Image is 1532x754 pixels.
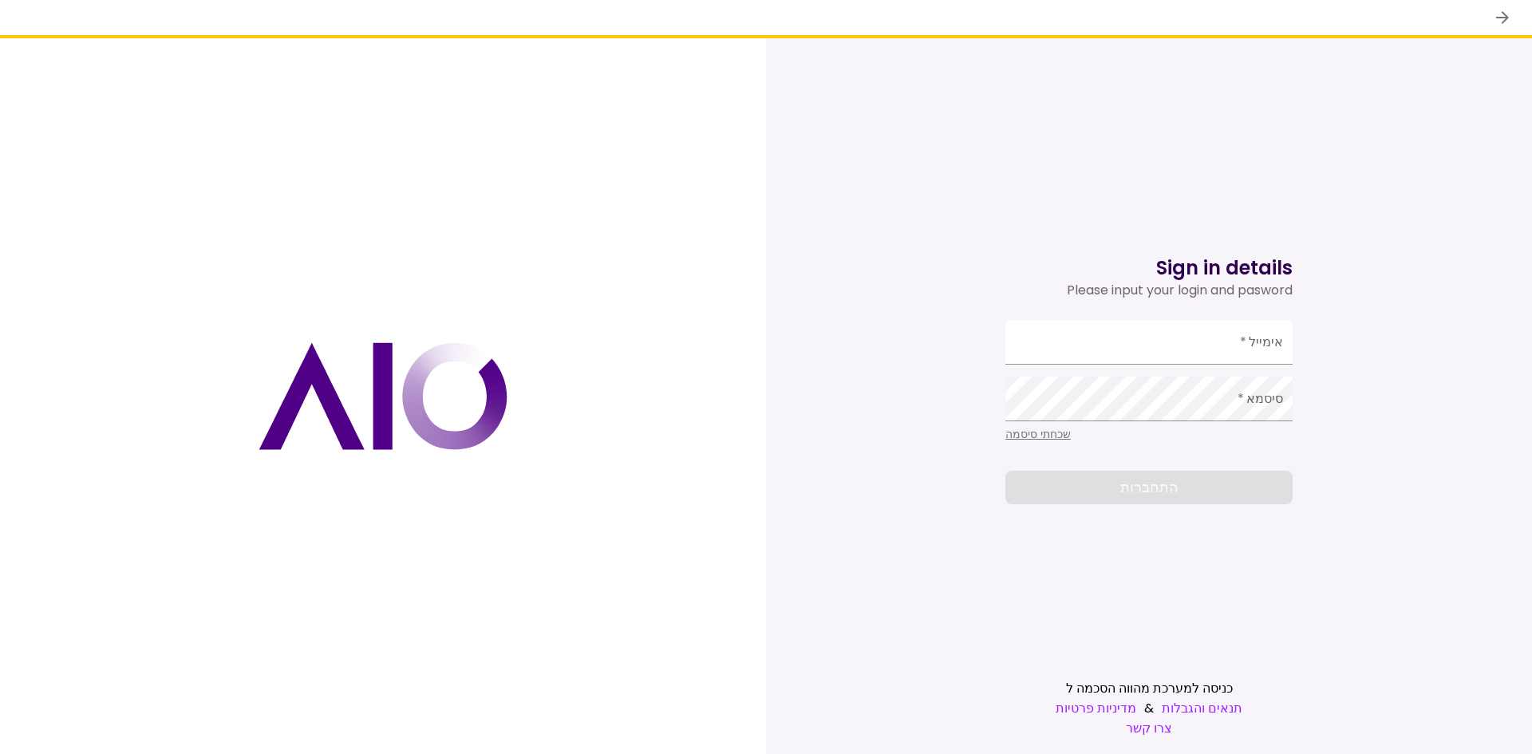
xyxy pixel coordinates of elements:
a: תנאים והגבלות [1162,698,1242,718]
span: שכחתי סיסמה [1005,426,1071,442]
button: התחברות [1005,471,1293,504]
div: & [1005,698,1293,718]
a: צרו קשר [1005,718,1293,738]
img: AIO logo [259,342,507,450]
div: Please input your login and pasword [1005,281,1293,300]
button: back [1489,4,1516,31]
div: כניסה למערכת מהווה הסכמה ל [1005,678,1293,698]
h1: Sign in details [1005,255,1293,281]
a: מדיניות פרטיות [1056,698,1136,718]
